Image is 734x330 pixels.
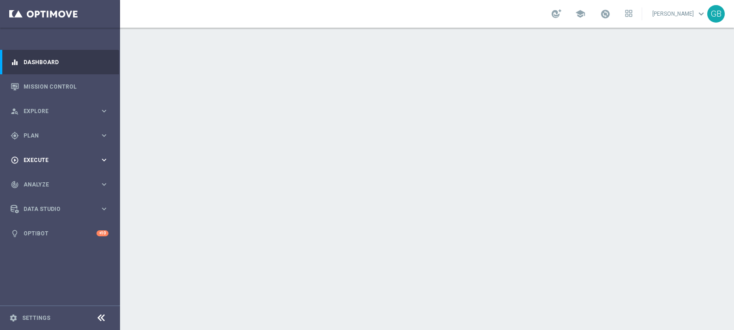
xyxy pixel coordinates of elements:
[24,182,100,187] span: Analyze
[11,107,19,115] i: person_search
[11,50,108,74] div: Dashboard
[10,156,109,164] button: play_circle_outline Execute keyboard_arrow_right
[11,205,100,213] div: Data Studio
[11,156,100,164] div: Execute
[24,74,108,99] a: Mission Control
[100,180,108,189] i: keyboard_arrow_right
[11,229,19,238] i: lightbulb
[24,108,100,114] span: Explore
[696,9,706,19] span: keyboard_arrow_down
[11,156,19,164] i: play_circle_outline
[10,230,109,237] button: lightbulb Optibot +10
[24,206,100,212] span: Data Studio
[100,156,108,164] i: keyboard_arrow_right
[11,58,19,66] i: equalizer
[24,50,108,74] a: Dashboard
[100,131,108,140] i: keyboard_arrow_right
[651,7,707,21] a: [PERSON_NAME]keyboard_arrow_down
[100,204,108,213] i: keyboard_arrow_right
[11,132,19,140] i: gps_fixed
[11,132,100,140] div: Plan
[10,108,109,115] button: person_search Explore keyboard_arrow_right
[100,107,108,115] i: keyboard_arrow_right
[11,180,19,189] i: track_changes
[10,132,109,139] button: gps_fixed Plan keyboard_arrow_right
[575,9,585,19] span: school
[24,133,100,138] span: Plan
[11,180,100,189] div: Analyze
[11,74,108,99] div: Mission Control
[707,5,725,23] div: GB
[11,221,108,246] div: Optibot
[10,83,109,90] button: Mission Control
[11,107,100,115] div: Explore
[96,230,108,236] div: +10
[10,59,109,66] button: equalizer Dashboard
[9,314,18,322] i: settings
[22,315,50,321] a: Settings
[24,157,100,163] span: Execute
[24,221,96,246] a: Optibot
[10,205,109,213] button: Data Studio keyboard_arrow_right
[10,181,109,188] button: track_changes Analyze keyboard_arrow_right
